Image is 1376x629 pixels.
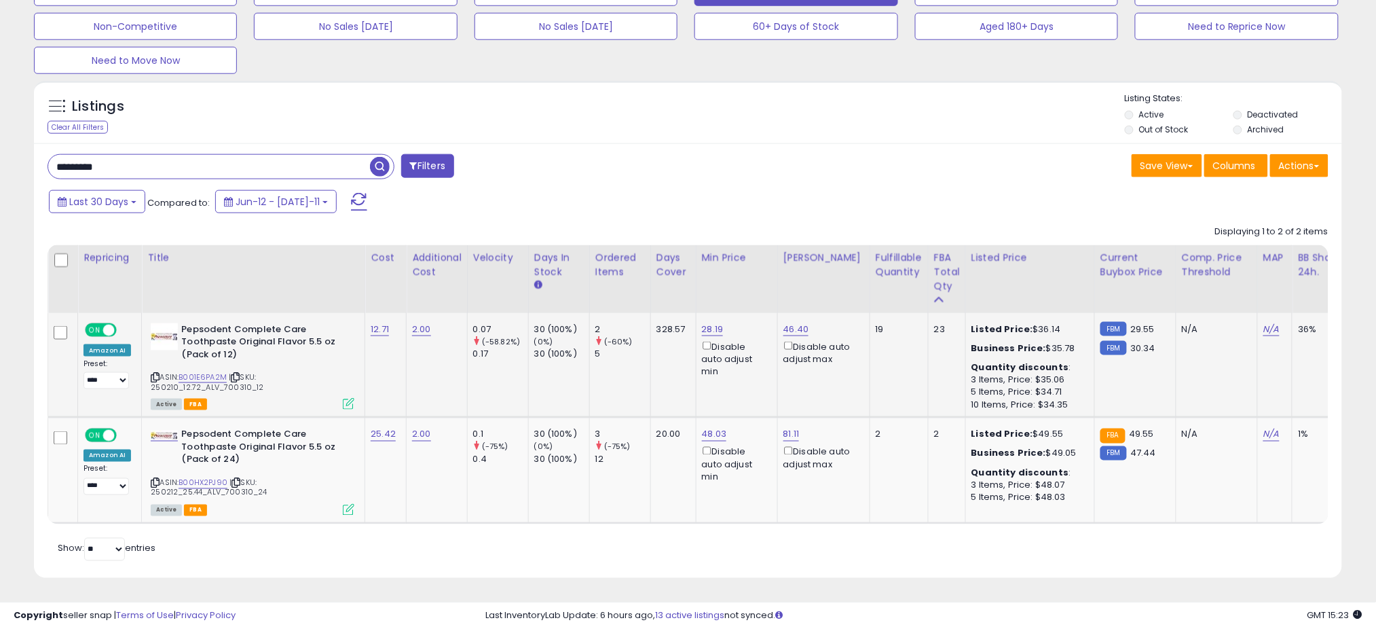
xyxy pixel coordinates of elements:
button: Columns [1204,154,1268,177]
div: Amazon AI [83,344,131,357]
button: Actions [1270,154,1328,177]
button: Last 30 Days [49,190,145,213]
small: Days In Stock. [534,279,542,291]
div: Min Price [702,251,772,265]
small: (-60%) [604,336,633,347]
div: N/A [1182,429,1247,441]
button: No Sales [DATE] [254,13,457,40]
a: 81.11 [783,428,800,442]
a: B00HX2PJ90 [179,478,227,489]
b: Business Price: [971,342,1046,355]
div: Ordered Items [595,251,645,279]
span: Columns [1213,159,1256,173]
h5: Listings [72,97,124,116]
div: 30 (100%) [534,429,589,441]
div: seller snap | | [14,609,236,622]
div: 30 (100%) [534,323,589,336]
div: Disable auto adjust max [783,444,859,471]
div: 2 [595,323,650,336]
b: Quantity discounts [971,361,1069,374]
b: Business Price: [971,447,1046,460]
div: 30 (100%) [534,348,589,360]
div: : [971,361,1084,374]
small: (-75%) [482,442,508,452]
span: 29.55 [1130,323,1155,336]
span: 2025-08-11 15:23 GMT [1307,609,1362,622]
span: 30.34 [1130,342,1155,355]
div: Repricing [83,251,136,265]
div: 3 [595,429,650,441]
div: 5 Items, Price: $34.71 [971,386,1084,398]
div: 2 [934,429,955,441]
div: Velocity [473,251,523,265]
b: Pepsodent Complete Care Toothpaste Original Flavor 5.5 oz (Pack of 12) [181,323,346,365]
button: Need to Move Now [34,47,237,74]
div: Title [147,251,359,265]
div: 36% [1298,323,1343,336]
div: Clear All Filters [48,121,108,134]
div: Disable auto adjust min [702,444,767,484]
small: FBM [1100,446,1127,461]
div: : [971,467,1084,480]
span: Show: entries [58,542,155,555]
a: 2.00 [412,323,431,336]
b: Pepsodent Complete Care Toothpaste Original Flavor 5.5 oz (Pack of 24) [181,429,346,470]
div: 0.1 [473,429,528,441]
div: Preset: [83,359,131,390]
button: Jun-12 - [DATE]-11 [215,190,337,213]
div: Days Cover [656,251,690,279]
button: Non-Competitive [34,13,237,40]
a: 28.19 [702,323,724,336]
div: 3 Items, Price: $48.07 [971,480,1084,492]
div: MAP [1263,251,1286,265]
div: ASIN: [151,429,354,514]
div: 0.4 [473,454,528,466]
div: Preset: [83,465,131,495]
div: N/A [1182,323,1247,336]
div: 12 [595,454,650,466]
a: N/A [1263,323,1280,336]
span: All listings currently available for purchase on Amazon [151,505,182,516]
label: Archived [1247,124,1284,135]
a: B001E6PA2M [179,372,227,383]
small: FBA [1100,429,1126,444]
button: Aged 180+ Days [915,13,1118,40]
div: FBA Total Qty [934,251,960,293]
b: Listed Price: [971,323,1033,336]
div: Disable auto adjust max [783,339,859,365]
small: (0%) [534,336,553,347]
a: N/A [1263,428,1280,442]
p: Listing States: [1125,92,1342,105]
div: Last InventoryLab Update: 6 hours ago, not synced. [485,609,1362,622]
div: Amazon AI [83,450,131,462]
div: Comp. Price Threshold [1182,251,1252,279]
button: Save View [1132,154,1202,177]
img: 41vLL2IfCUL._SL40_.jpg [151,431,178,440]
strong: Copyright [14,609,63,622]
a: 46.40 [783,323,809,336]
a: 12.71 [371,323,389,336]
small: (-75%) [604,442,631,452]
span: FBA [184,505,207,516]
div: 3 Items, Price: $35.06 [971,374,1084,386]
a: 2.00 [412,428,431,442]
button: Need to Reprice Now [1135,13,1338,40]
div: $35.78 [971,342,1084,355]
div: 30 (100%) [534,454,589,466]
div: 0.07 [473,323,528,336]
div: $36.14 [971,323,1084,336]
div: Cost [371,251,401,265]
span: Jun-12 - [DATE]-11 [236,195,320,209]
a: 25.42 [371,428,396,442]
div: 23 [934,323,955,336]
button: No Sales [DATE] [475,13,677,40]
span: | SKU: 250212_25.44_ALV_700310_24 [151,478,267,498]
div: 5 [595,348,650,360]
span: ON [86,324,103,336]
span: Compared to: [147,196,210,209]
span: | SKU: 250210_12.72_ALV_700310_12 [151,372,263,392]
a: Terms of Use [116,609,174,622]
a: 48.03 [702,428,727,442]
button: 60+ Days of Stock [694,13,897,40]
div: ASIN: [151,323,354,409]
